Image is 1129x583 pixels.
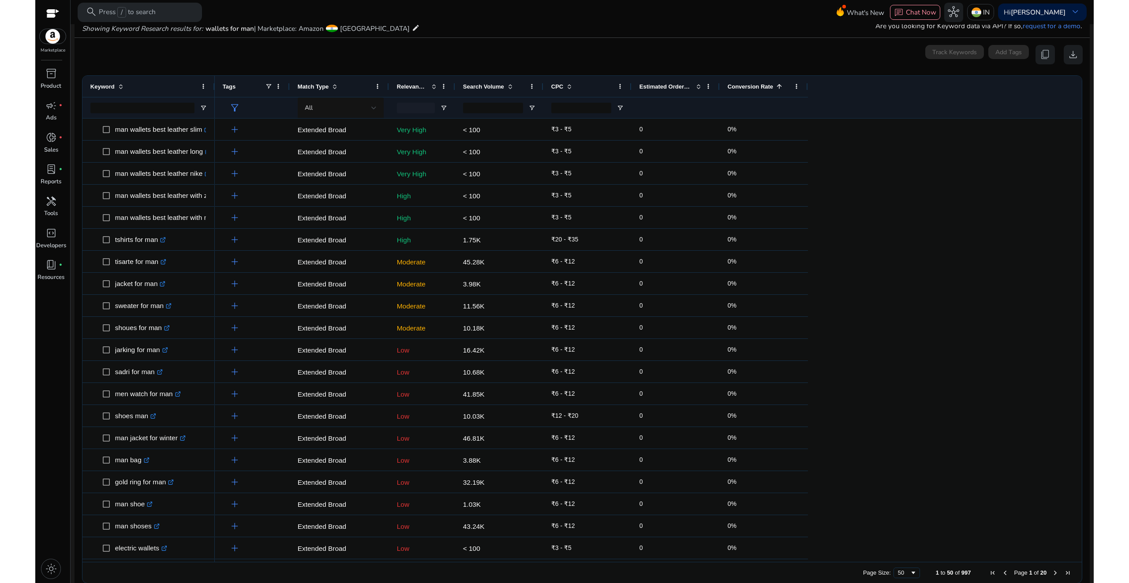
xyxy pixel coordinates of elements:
span: ₹6 - ₹12 [551,500,575,507]
span: add [229,300,240,312]
span: ₹6 - ₹12 [551,434,575,441]
span: add [229,234,240,245]
span: 0% [728,170,736,177]
span: ₹3 - ₹5 [551,192,572,199]
p: Tools [44,209,58,218]
span: inventory_2 [45,68,57,79]
span: Tags [223,83,236,90]
span: 0 [639,302,643,309]
p: Extended Broad [298,121,381,139]
span: < 100 [463,126,480,134]
img: in.svg [972,7,981,17]
span: ₹3 - ₹5 [551,148,572,155]
p: IN [983,4,990,20]
p: jacket for man [115,275,166,293]
span: add [229,520,240,532]
p: High [397,187,447,205]
p: man wallets best leather with name [115,208,229,227]
span: 0% [728,280,736,287]
span: All [305,104,313,112]
span: add [229,124,240,135]
span: ₹6 - ₹12 [551,346,575,353]
span: 0% [728,258,736,265]
span: download [1067,49,1079,60]
p: Sales [44,146,58,155]
p: Extended Broad [298,209,381,227]
span: 0% [728,522,736,529]
span: [GEOGRAPHIC_DATA] [340,24,410,33]
span: 0% [728,126,736,133]
span: add [229,454,240,466]
p: men watch for man [115,385,181,403]
p: Low [397,561,447,579]
p: Extended Broad [298,319,381,337]
span: add [229,146,240,157]
span: add [229,498,240,510]
p: Extended Broad [298,429,381,447]
span: 0 [639,214,643,221]
div: Last Page [1064,569,1071,576]
p: Extended Broad [298,253,381,271]
p: High [397,231,447,249]
span: fiber_manual_record [59,263,63,267]
span: 0% [728,500,736,507]
span: 1.75K [463,236,481,244]
span: add [229,190,240,201]
p: Moderate [397,319,447,337]
span: ₹6 - ₹12 [551,324,575,331]
p: Extended Broad [298,187,381,205]
span: lab_profile [45,163,57,175]
span: donut_small [45,132,57,143]
p: Low [397,407,447,425]
span: 0 [639,346,643,353]
a: handymanTools [35,193,67,225]
b: [PERSON_NAME] [1011,7,1065,17]
span: 0 [639,368,643,375]
span: 0% [728,390,736,397]
p: Reports [41,178,61,186]
p: Low [397,517,447,535]
p: man shoses [115,517,160,535]
span: hub [948,6,959,18]
span: fiber_manual_record [59,104,63,108]
span: handyman [45,196,57,207]
span: ₹3 - ₹5 [551,544,572,551]
p: Developers [36,241,66,250]
span: fiber_manual_record [59,136,63,140]
span: Relevance Score [397,83,428,90]
p: Extended Broad [298,539,381,557]
a: lab_profilefiber_manual_recordReports [35,162,67,193]
span: add [229,322,240,334]
span: 3.98K [463,280,481,288]
span: 0 [639,522,643,529]
p: tisarte for man [115,253,166,271]
p: Very High [397,121,447,139]
span: 0% [728,148,736,155]
span: add [229,410,240,422]
span: add [229,344,240,356]
p: Very High [397,165,447,183]
span: Chat Now [906,7,936,17]
p: Marketplace [41,47,65,54]
span: 0% [728,346,736,353]
div: First Page [989,569,996,576]
span: ₹6 - ₹12 [551,280,575,287]
span: search [86,6,97,18]
span: ₹3 - ₹5 [551,214,572,221]
p: gold ring for man [115,473,174,491]
p: Product [41,82,61,91]
span: 0% [728,192,736,199]
p: Extended Broad [298,517,381,535]
a: code_blocksDevelopers [35,226,67,257]
span: < 100 [463,545,480,552]
p: Moderate [397,275,447,293]
a: book_4fiber_manual_recordResources [35,257,67,289]
span: / [117,7,126,18]
span: ₹3 - ₹5 [551,170,572,177]
p: Extended Broad [298,231,381,249]
span: add [229,476,240,488]
span: 0 [639,324,643,331]
span: add [229,168,240,179]
span: of [955,569,960,576]
button: Open Filter Menu [528,104,535,111]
